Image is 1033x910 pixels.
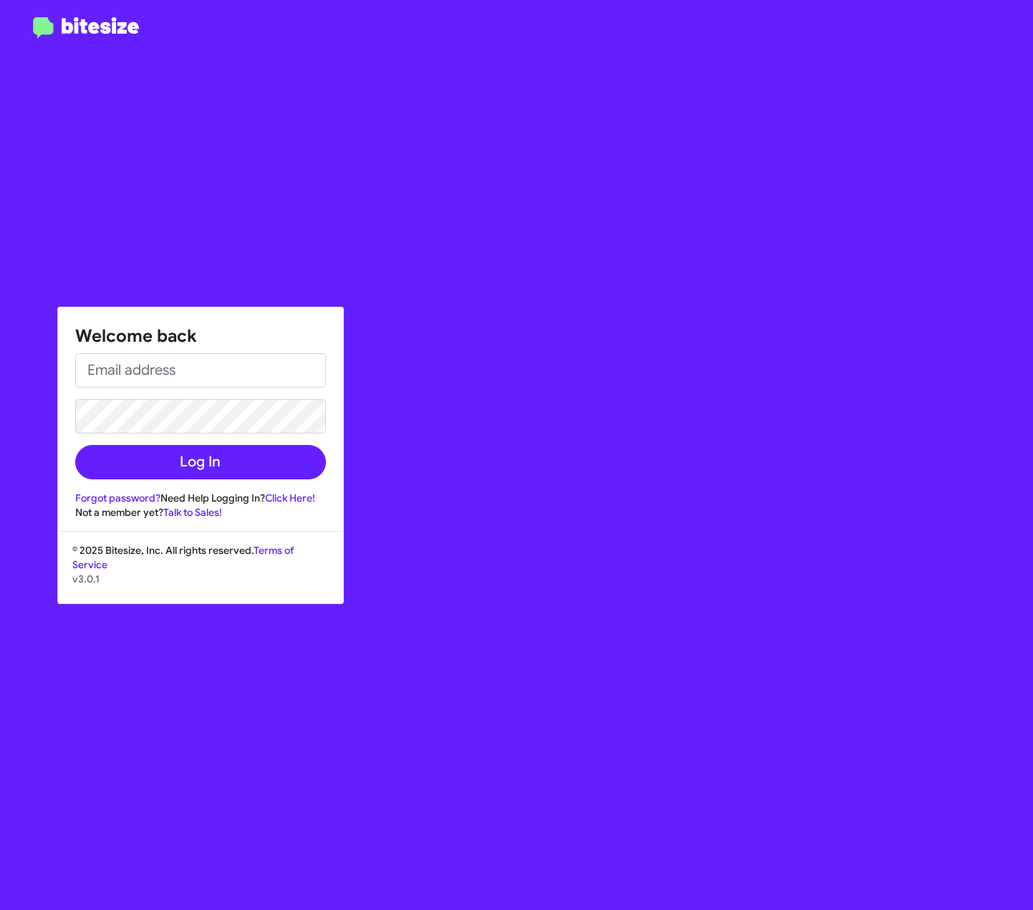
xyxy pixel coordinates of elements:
p: v3.0.1 [72,572,329,586]
h1: Welcome back [75,325,326,348]
div: © 2025 Bitesize, Inc. All rights reserved. [58,543,343,603]
a: Click Here! [265,492,315,504]
input: Email address [75,353,326,388]
a: Forgot password? [75,492,160,504]
a: Talk to Sales! [163,506,222,519]
div: Need Help Logging In? [75,491,326,505]
button: Log In [75,445,326,479]
div: Not a member yet? [75,505,326,519]
a: Terms of Service [72,544,294,571]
